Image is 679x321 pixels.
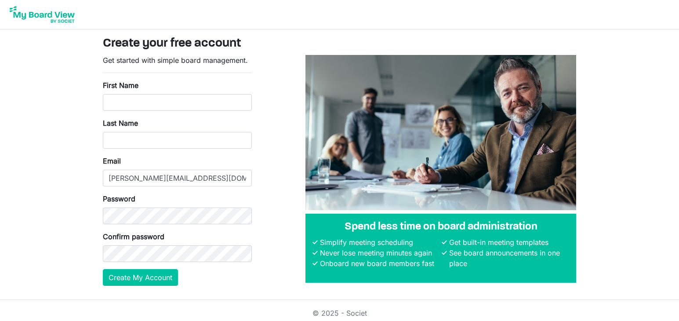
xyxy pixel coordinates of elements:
[103,193,135,204] label: Password
[103,56,248,65] span: Get started with simple board management.
[103,231,164,242] label: Confirm password
[305,55,576,210] img: A photograph of board members sitting at a table
[318,248,440,258] li: Never lose meeting minutes again
[318,237,440,248] li: Simplify meeting scheduling
[103,269,178,286] button: Create My Account
[447,237,569,248] li: Get built-in meeting templates
[318,258,440,269] li: Onboard new board members fast
[103,80,138,91] label: First Name
[103,36,577,51] h3: Create your free account
[312,309,367,317] a: © 2025 - Societ
[103,118,138,128] label: Last Name
[447,248,569,269] li: See board announcements in one place
[312,221,569,233] h4: Spend less time on board administration
[7,4,77,26] img: My Board View Logo
[103,156,121,166] label: Email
